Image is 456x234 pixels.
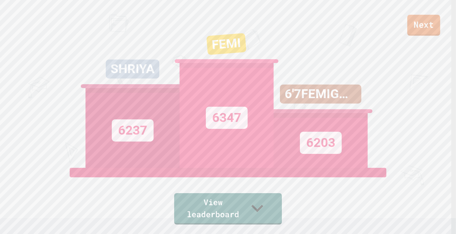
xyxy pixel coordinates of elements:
a: Next [407,15,440,36]
a: View leaderboard [174,193,282,225]
div: FEMI [206,33,246,55]
div: 6237 [112,119,154,142]
div: 6'7FEMIGOATPURU [280,85,361,104]
div: 6203 [300,132,342,154]
div: SHRIYA [106,60,159,79]
div: 6347 [206,107,248,129]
